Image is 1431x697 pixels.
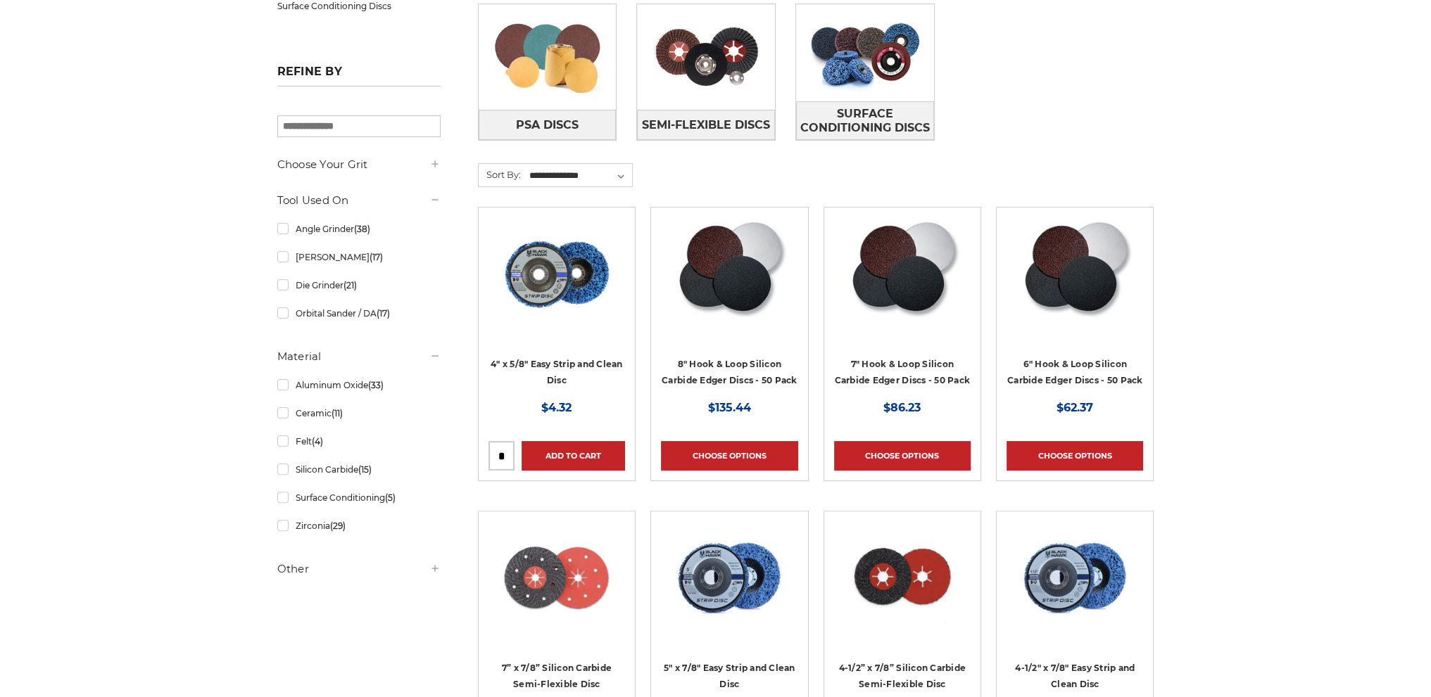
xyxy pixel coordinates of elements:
label: Sort By: [479,164,521,185]
select: Sort By: [527,165,632,186]
span: $62.37 [1057,401,1093,414]
h5: Choose Your Grit [277,156,441,173]
span: (33) [367,380,383,390]
span: Semi-Flexible Discs [642,113,770,137]
a: Zirconia [277,513,441,538]
a: Choose Options [834,441,971,471]
img: 4.5" x 7/8" Silicon Carbide Semi Flex Disc [846,521,959,634]
a: [PERSON_NAME] [277,245,441,269]
a: Add to Cart [522,441,625,471]
h5: Other [277,561,441,577]
a: blue clean and strip disc [661,521,798,658]
span: $4.32 [541,401,572,414]
a: 4" x 5/8" Easy Strip and Clean Disc [491,359,623,385]
a: 4-1/2" x 7/8" Easy Strip and Clean Disc [1007,521,1143,658]
a: 4" x 5/8" easy strip and clean discs [488,217,625,354]
a: Angle Grinder [277,217,441,241]
span: (17) [369,252,382,262]
img: Semi-Flexible Discs [637,8,775,105]
span: $135.44 [708,401,751,414]
img: 7" x 7/8" Silicon Carbide Semi Flex Disc [500,521,613,634]
a: Aluminum Oxide [277,373,441,397]
img: PSA Discs [479,8,617,105]
img: Silicon Carbide 7" Hook & Loop Edger Discs [845,217,959,330]
span: (11) [331,408,342,418]
a: Semi-Flexible Discs [637,110,775,140]
span: (17) [376,308,389,319]
a: Choose Options [661,441,798,471]
a: PSA Discs [479,110,617,140]
span: Surface Conditioning Discs [797,102,933,140]
a: 5" x 7/8" Easy Strip and Clean Disc [664,663,795,689]
a: 7” x 7/8” Silicon Carbide Semi-Flexible Disc [502,663,612,689]
a: 4.5" x 7/8" Silicon Carbide Semi Flex Disc [834,521,971,658]
a: Choose Options [1007,441,1143,471]
span: (38) [353,224,370,234]
a: Die Grinder [277,273,441,298]
img: 4" x 5/8" easy strip and clean discs [500,217,613,330]
a: Silicon Carbide 6" Hook & Loop Edger Discs [1007,217,1143,354]
a: 4-1/2” x 7/8” Silicon Carbide Semi-Flexible Disc [839,663,966,689]
a: Orbital Sander / DA [277,301,441,326]
span: PSA Discs [516,113,579,137]
h5: Refine by [277,65,441,87]
a: Felt [277,429,441,454]
span: (21) [343,280,356,290]
span: (4) [311,436,322,447]
a: 7" x 7/8" Silicon Carbide Semi Flex Disc [488,521,625,658]
span: (5) [384,492,395,503]
a: Silicon Carbide [277,457,441,482]
h5: Material [277,348,441,365]
a: 7" Hook & Loop Silicon Carbide Edger Discs - 50 Pack [835,359,970,385]
img: Silicon Carbide 8" Hook & Loop Edger Discs [672,217,786,330]
a: 8" Hook & Loop Silicon Carbide Edger Discs - 50 Pack [662,359,797,385]
a: 4-1/2" x 7/8" Easy Strip and Clean Disc [1015,663,1135,689]
a: Silicon Carbide 8" Hook & Loop Edger Discs [661,217,798,354]
span: $86.23 [883,401,921,414]
a: 6" Hook & Loop Silicon Carbide Edger Discs - 50 Pack [1007,359,1142,385]
a: Surface Conditioning Discs [796,101,934,140]
a: Surface Conditioning [277,485,441,510]
a: Silicon Carbide 7" Hook & Loop Edger Discs [834,217,971,354]
img: 4-1/2" x 7/8" Easy Strip and Clean Disc [1014,521,1135,634]
span: (15) [358,464,371,475]
img: Silicon Carbide 6" Hook & Loop Edger Discs [1018,217,1132,330]
img: Surface Conditioning Discs [796,4,934,101]
span: (29) [329,520,345,531]
h5: Tool Used On [277,192,441,209]
a: Ceramic [277,401,441,426]
img: blue clean and strip disc [673,521,786,634]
